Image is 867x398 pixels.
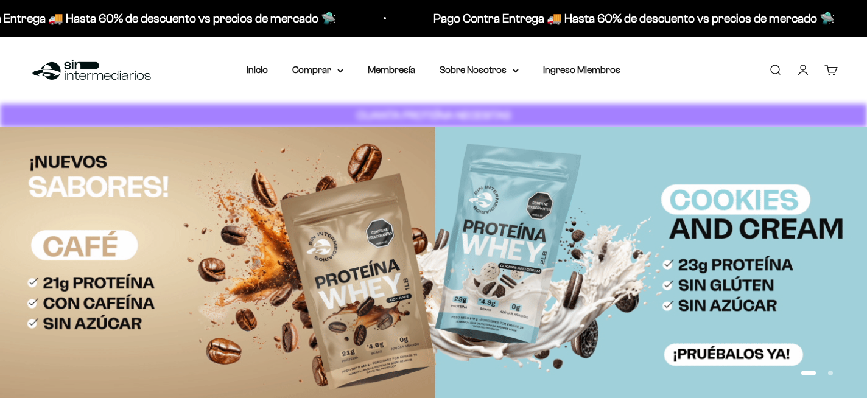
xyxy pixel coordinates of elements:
[247,65,268,75] a: Inicio
[426,9,827,28] p: Pago Contra Entrega 🚚 Hasta 60% de descuento vs precios de mercado 🛸
[368,65,415,75] a: Membresía
[543,65,620,75] a: Ingreso Miembros
[357,109,511,122] strong: CUANTA PROTEÍNA NECESITAS
[440,62,519,78] summary: Sobre Nosotros
[292,62,343,78] summary: Comprar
